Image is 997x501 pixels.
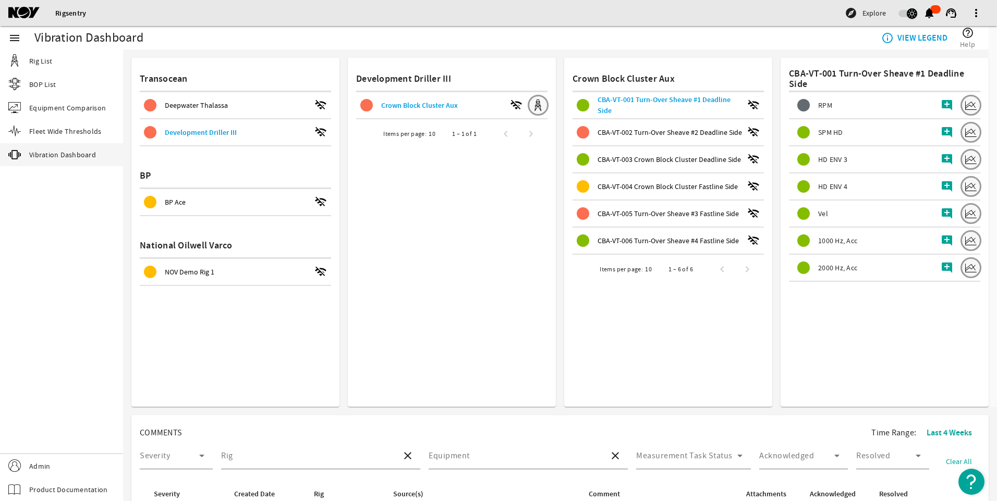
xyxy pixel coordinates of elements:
[881,32,890,44] mat-icon: info_outline
[945,7,957,19] mat-icon: support_agent
[573,201,764,227] button: CBA-VT-005 Turn-Over Sheave #3 Fastline Side
[598,236,739,245] span: CBA-VT-006 Turn-Over Sheave #4 Fastline Side
[55,8,86,18] a: Rigsentry
[29,149,96,160] span: Vibration Dashboard
[941,261,953,274] mat-icon: add_comment
[573,66,764,92] div: Crown Block Cluster Aux
[941,180,953,193] mat-icon: add_comment
[789,66,980,92] div: CBA-VT-001 Turn-Over Sheave #1 Deadline Side
[392,489,575,500] div: Source(s)
[314,196,327,208] mat-icon: wifi_off
[960,39,975,49] span: Help
[165,197,186,207] span: BP Ace
[221,454,393,466] input: Select a Rig
[962,27,974,39] mat-icon: help_outline
[747,180,760,193] mat-icon: wifi_off
[810,489,856,500] div: Acknowledged
[165,101,228,110] span: Deepwater Thalassa
[165,267,214,277] span: NOV Demo Rig 1
[818,129,843,136] span: SPM HD
[29,79,56,90] span: BOP List
[140,189,331,215] button: BP Ace
[946,456,972,467] span: Clear All
[573,146,764,172] button: CBA-VT-003 Crown Block Cluster Deadline Side
[429,454,601,466] input: Select Equipment
[745,489,796,500] div: Attachments
[429,129,435,139] div: 10
[845,7,857,19] mat-icon: explore
[29,126,101,136] span: Fleet Wide Thresholds
[8,32,21,44] mat-icon: menu
[871,423,980,442] div: Time Range:
[140,92,331,118] button: Deepwater Thalassa
[356,92,527,118] button: Crown Block Cluster Aux
[598,209,739,218] span: CBA-VT-005 Turn-Over Sheave #3 Fastline Side
[29,56,52,66] span: Rig List
[609,449,622,462] mat-icon: close
[356,66,548,92] div: Development Driller III
[941,153,953,166] mat-icon: add_comment
[29,103,106,113] span: Equipment Comparison
[747,207,760,220] mat-icon: wifi_off
[941,234,953,247] mat-icon: add_comment
[573,228,764,254] button: CBA-VT-006 Turn-Over Sheave #4 Fastline Side
[927,427,972,438] b: Last 4 Weeks
[958,469,984,495] button: Open Resource Center
[598,182,738,191] span: CBA-VT-004 Crown Block Cluster Fastline Side
[452,129,477,139] div: 1 – 1 of 1
[818,183,847,190] span: HD ENV 4
[598,155,741,164] span: CBA-VT-003 Crown Block Cluster Deadline Side
[314,266,327,278] mat-icon: wifi_off
[818,156,847,163] span: HD ENV 3
[383,129,427,139] div: Items per page:
[140,428,182,438] span: COMMENTS
[941,207,953,220] mat-icon: add_comment
[878,489,930,500] div: Resolved
[429,450,470,461] mat-label: Equipment
[877,29,952,47] button: VIEW LEGEND
[34,33,143,43] div: Vibration Dashboard
[862,8,886,18] span: Explore
[598,128,742,137] span: CBA-VT-002 Turn-Over Sheave #2 Deadline Side
[636,450,733,461] mat-label: Measurement Task Status
[393,489,423,500] div: Source(s)
[402,449,414,462] mat-icon: close
[314,126,327,139] mat-icon: wifi_off
[879,489,908,500] div: Resolved
[587,489,732,500] div: Comment
[589,489,620,500] div: Comment
[856,450,890,461] mat-label: Resolved
[747,153,760,166] mat-icon: wifi_off
[818,102,832,109] span: RPM
[818,210,828,217] span: Vel
[747,99,760,111] mat-icon: wifi_off
[234,489,275,500] div: Created Date
[314,489,324,500] div: Rig
[918,423,980,442] button: Last 4 Weeks
[941,126,953,139] mat-icon: add_comment
[140,66,331,92] div: Transocean
[29,461,50,471] span: Admin
[818,237,857,244] span: 1000 Hz, Acc
[759,450,814,461] mat-label: Acknowledged
[140,119,331,145] button: Development Driller III
[808,489,865,500] div: Acknowledged
[8,148,21,161] mat-icon: vibration
[152,489,220,500] div: Severity
[600,264,643,274] div: Items per page:
[938,452,980,471] button: Clear All
[941,99,953,111] mat-icon: add_comment
[140,259,331,285] button: NOV Demo Rig 1
[314,99,327,111] mat-icon: wifi_off
[818,264,857,271] span: 2000 Hz, Acc
[668,264,693,274] div: 1 – 6 of 6
[964,1,989,26] button: more_vert
[165,128,237,137] span: Development Driller III
[573,119,764,145] button: CBA-VT-002 Turn-Over Sheave #2 Deadline Side
[747,126,760,139] mat-icon: wifi_off
[573,92,764,118] button: CBA-VT-001 Turn-Over Sheave #1 Deadline Side
[140,450,170,461] mat-label: Severity
[573,173,764,199] button: CBA-VT-004 Crown Block Cluster Fastline Side
[747,234,760,247] mat-icon: wifi_off
[897,33,947,43] b: VIEW LEGEND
